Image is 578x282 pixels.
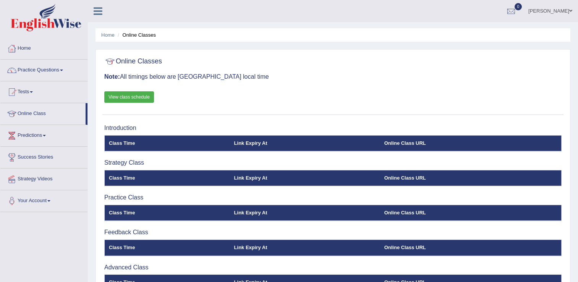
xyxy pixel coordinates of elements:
[104,194,562,201] h3: Practice Class
[380,135,562,151] th: Online Class URL
[230,205,380,221] th: Link Expiry At
[104,229,562,236] h3: Feedback Class
[0,60,87,79] a: Practice Questions
[380,170,562,186] th: Online Class URL
[230,135,380,151] th: Link Expiry At
[104,91,154,103] a: View class schedule
[105,240,230,256] th: Class Time
[0,125,87,144] a: Predictions
[116,31,156,39] li: Online Classes
[230,240,380,256] th: Link Expiry At
[515,3,522,10] span: 0
[0,169,87,188] a: Strategy Videos
[230,170,380,186] th: Link Expiry At
[105,135,230,151] th: Class Time
[380,240,562,256] th: Online Class URL
[0,103,86,122] a: Online Class
[104,73,120,80] b: Note:
[0,147,87,166] a: Success Stories
[104,125,562,131] h3: Introduction
[104,73,562,80] h3: All timings below are [GEOGRAPHIC_DATA] local time
[0,38,87,57] a: Home
[0,190,87,209] a: Your Account
[101,32,115,38] a: Home
[105,205,230,221] th: Class Time
[105,170,230,186] th: Class Time
[104,159,562,166] h3: Strategy Class
[104,264,562,271] h3: Advanced Class
[104,56,162,67] h2: Online Classes
[0,81,87,100] a: Tests
[380,205,562,221] th: Online Class URL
